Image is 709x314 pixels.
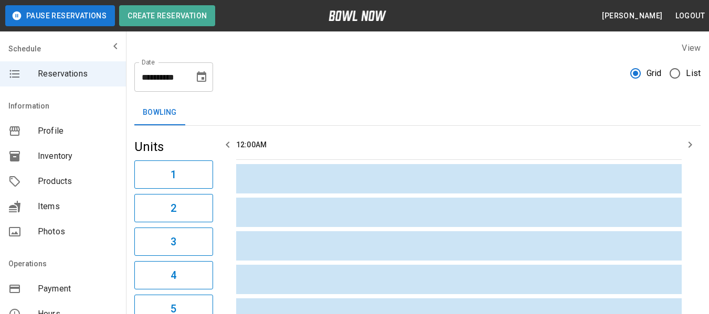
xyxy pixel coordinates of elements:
button: Bowling [134,100,185,125]
button: Choose date, selected date is Aug 12, 2025 [191,67,212,88]
button: Pause Reservations [5,5,115,26]
div: inventory tabs [134,100,701,125]
button: 2 [134,194,213,222]
h6: 3 [171,233,176,250]
span: List [686,67,701,80]
h6: 2 [171,200,176,216]
h6: 4 [171,267,176,284]
img: logo [329,10,386,21]
span: Payment [38,283,118,295]
button: 4 [134,261,213,289]
button: 1 [134,160,213,189]
label: View [682,43,701,53]
span: Photos [38,225,118,238]
h6: 1 [171,166,176,183]
button: Create Reservation [119,5,215,26]
button: [PERSON_NAME] [598,6,666,26]
span: Items [38,200,118,213]
button: 3 [134,228,213,256]
span: Inventory [38,150,118,163]
button: Logout [671,6,709,26]
span: Reservations [38,68,118,80]
span: Grid [647,67,662,80]
th: 12:00AM [236,130,682,160]
span: Profile [38,125,118,137]
h5: Units [134,138,213,155]
span: Products [38,175,118,188]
